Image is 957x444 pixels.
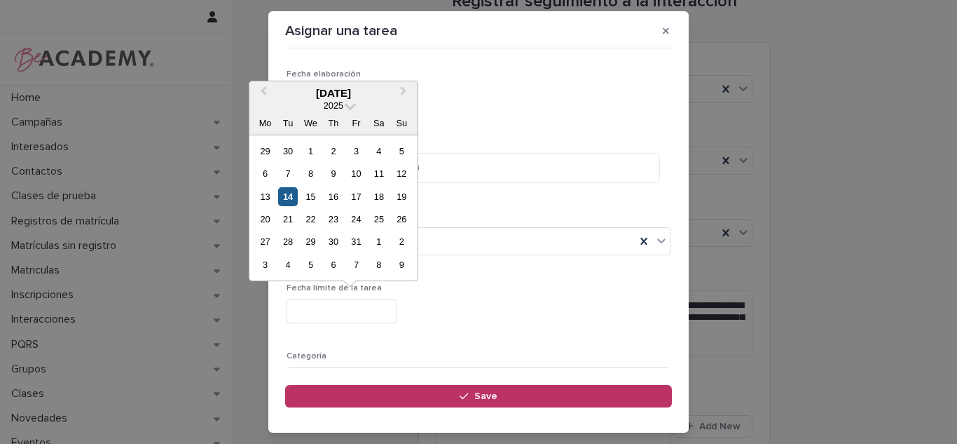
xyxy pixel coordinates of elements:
div: Choose Saturday, 4 October 2025 [369,142,388,161]
button: Previous Month [251,83,273,105]
div: Choose Monday, 13 October 2025 [256,187,275,206]
div: We [301,114,320,133]
span: 2025 [324,100,343,111]
button: Next Month [394,83,416,105]
div: Choose Sunday, 2 November 2025 [392,232,411,251]
div: Choose Monday, 27 October 2025 [256,232,275,251]
div: Choose Friday, 31 October 2025 [347,232,366,251]
div: Choose Tuesday, 14 October 2025 [278,187,297,206]
div: Choose Monday, 3 November 2025 [256,255,275,274]
div: Choose Wednesday, 29 October 2025 [301,232,320,251]
span: Fecha elaboración [287,70,361,79]
div: Choose Tuesday, 7 October 2025 [278,164,297,183]
div: Fr [347,114,366,133]
div: Choose Tuesday, 21 October 2025 [278,210,297,229]
div: Choose Sunday, 19 October 2025 [392,187,411,206]
div: Mo [256,114,275,133]
div: Choose Thursday, 30 October 2025 [324,232,343,251]
div: Choose Sunday, 26 October 2025 [392,210,411,229]
div: Choose Friday, 7 November 2025 [347,255,366,274]
div: Su [392,114,411,133]
div: Choose Friday, 10 October 2025 [347,164,366,183]
div: [DATE] [249,87,418,100]
div: Choose Wednesday, 8 October 2025 [301,164,320,183]
div: Choose Thursday, 16 October 2025 [324,187,343,206]
div: month 2025-10 [254,140,413,276]
button: Save [285,385,672,408]
div: Choose Sunday, 5 October 2025 [392,142,411,161]
div: Choose Friday, 17 October 2025 [347,187,366,206]
div: Choose Tuesday, 4 November 2025 [278,255,297,274]
div: Choose Thursday, 2 October 2025 [324,142,343,161]
p: Asignar una tarea [285,22,397,39]
div: Choose Saturday, 25 October 2025 [369,210,388,229]
div: Choose Monday, 6 October 2025 [256,164,275,183]
div: Choose Tuesday, 30 September 2025 [278,142,297,161]
span: Categoría [287,352,326,361]
div: Choose Saturday, 1 November 2025 [369,232,388,251]
div: Th [324,114,343,133]
div: Tu [278,114,297,133]
div: Choose Saturday, 11 October 2025 [369,164,388,183]
div: Choose Saturday, 8 November 2025 [369,255,388,274]
div: Choose Tuesday, 28 October 2025 [278,232,297,251]
span: Save [474,391,497,401]
div: Choose Friday, 24 October 2025 [347,210,366,229]
div: Choose Sunday, 9 November 2025 [392,255,411,274]
span: Fecha límite de la tarea [287,284,382,292]
div: Choose Monday, 29 September 2025 [256,142,275,161]
div: Choose Wednesday, 1 October 2025 [301,142,320,161]
div: Choose Monday, 20 October 2025 [256,210,275,229]
div: Choose Thursday, 9 October 2025 [324,164,343,183]
div: Choose Wednesday, 5 November 2025 [301,255,320,274]
div: Choose Thursday, 23 October 2025 [324,210,343,229]
div: Choose Wednesday, 22 October 2025 [301,210,320,229]
div: Choose Thursday, 6 November 2025 [324,255,343,274]
div: Choose Sunday, 12 October 2025 [392,164,411,183]
div: Sa [369,114,388,133]
div: Choose Friday, 3 October 2025 [347,142,366,161]
div: Choose Saturday, 18 October 2025 [369,187,388,206]
div: Choose Wednesday, 15 October 2025 [301,187,320,206]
